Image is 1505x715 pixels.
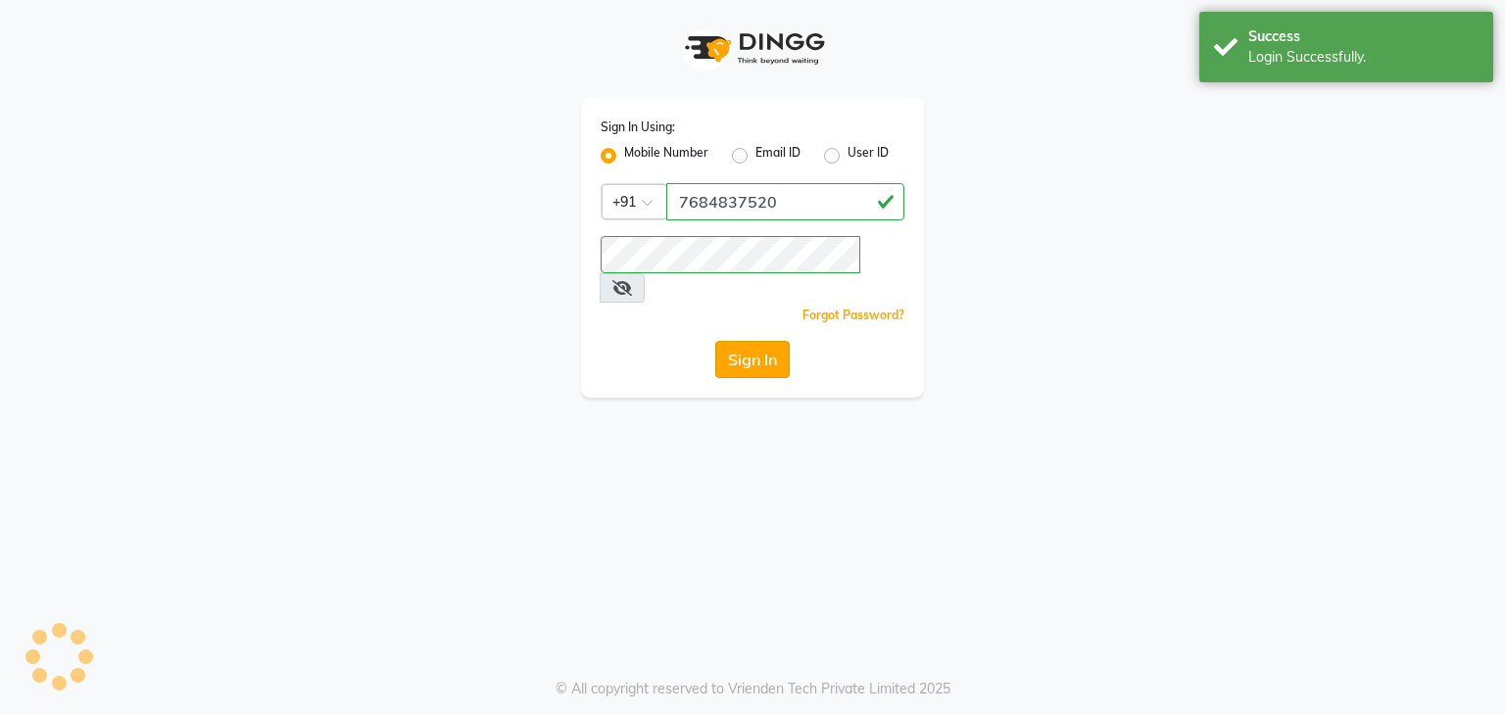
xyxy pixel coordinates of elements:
[755,144,801,167] label: Email ID
[1248,47,1479,68] div: Login Successfully.
[666,183,904,220] input: Username
[624,144,708,167] label: Mobile Number
[1248,26,1479,47] div: Success
[674,20,831,77] img: logo1.svg
[848,144,889,167] label: User ID
[601,236,860,273] input: Username
[715,341,790,378] button: Sign In
[802,308,904,322] a: Forgot Password?
[601,119,675,136] label: Sign In Using:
